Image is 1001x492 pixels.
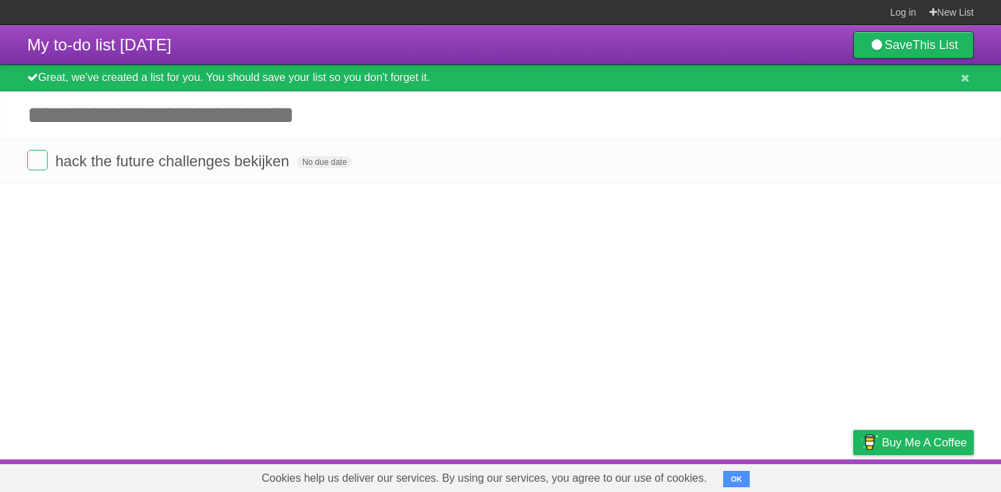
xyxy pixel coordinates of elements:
button: OK [723,471,750,487]
span: My to-do list [DATE] [27,35,172,54]
a: Suggest a feature [888,463,974,489]
span: hack the future challenges bekijken [55,153,293,170]
label: Done [27,150,48,170]
a: Developers [717,463,772,489]
img: Buy me a coffee [860,431,878,454]
a: About [672,463,701,489]
b: This List [912,38,958,52]
span: Buy me a coffee [882,431,967,455]
a: Privacy [836,463,871,489]
a: Terms [789,463,819,489]
a: Buy me a coffee [853,430,974,455]
span: Cookies help us deliver our services. By using our services, you agree to our use of cookies. [248,465,720,492]
span: No due date [297,156,352,168]
a: SaveThis List [853,31,974,59]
